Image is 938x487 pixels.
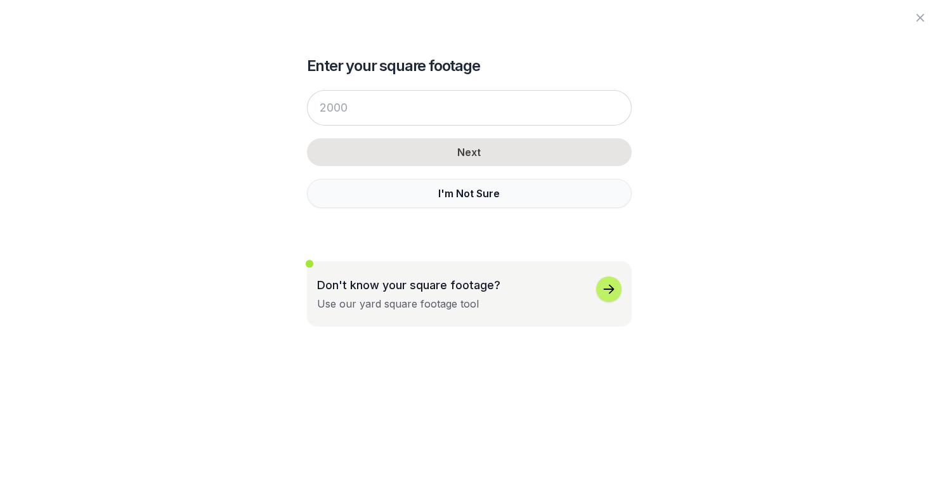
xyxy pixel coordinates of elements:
input: 2000 [307,90,632,126]
button: Next [307,138,632,166]
button: I'm Not Sure [307,179,632,208]
p: Don't know your square footage? [317,276,500,294]
button: Don't know your square footage?Use our yard square footage tool [307,261,632,327]
div: Use our yard square footage tool [317,296,479,311]
h2: Enter your square footage [307,56,632,76]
